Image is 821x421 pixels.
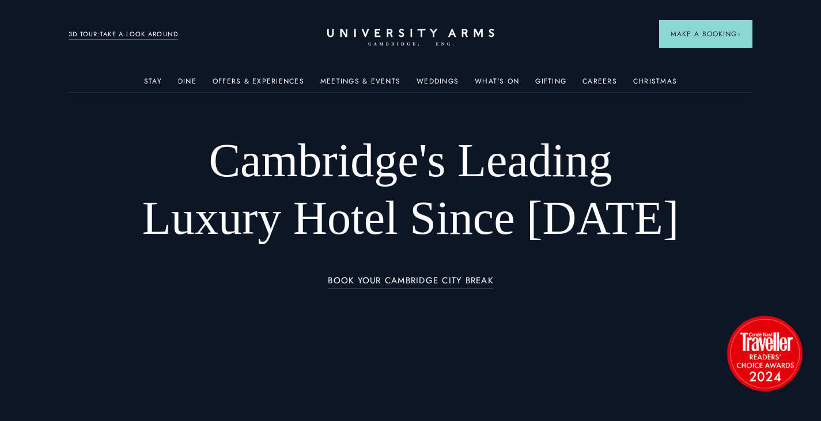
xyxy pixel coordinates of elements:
[320,77,400,92] a: Meetings & Events
[475,77,519,92] a: What's On
[671,29,741,39] span: Make a Booking
[327,29,494,47] a: Home
[178,77,196,92] a: Dine
[417,77,459,92] a: Weddings
[633,77,677,92] a: Christmas
[213,77,304,92] a: Offers & Experiences
[137,132,684,247] h1: Cambridge's Leading Luxury Hotel Since [DATE]
[144,77,162,92] a: Stay
[535,77,566,92] a: Gifting
[582,77,617,92] a: Careers
[737,32,741,36] img: Arrow icon
[721,310,808,396] img: image-2524eff8f0c5d55edbf694693304c4387916dea5-1501x1501-png
[659,20,752,48] button: Make a BookingArrow icon
[69,29,179,40] a: 3D TOUR:TAKE A LOOK AROUND
[328,276,493,289] a: BOOK YOUR CAMBRIDGE CITY BREAK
